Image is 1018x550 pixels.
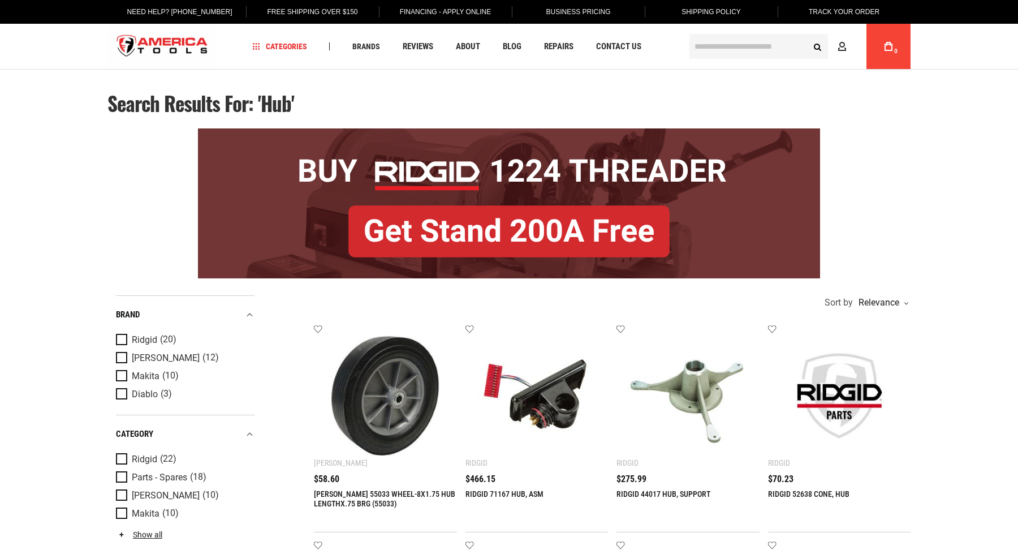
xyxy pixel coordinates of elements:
span: Ridgid [132,335,157,345]
img: RIDGID 52638 CONE, HUB [779,336,900,456]
a: Makita (10) [116,370,252,383]
span: Reviews [403,42,433,51]
div: Ridgid [465,458,488,467]
span: (10) [162,371,179,381]
a: Categories [248,39,312,54]
div: Brand [116,307,255,323]
span: $70.23 [768,475,793,484]
span: Makita [132,509,159,519]
span: Contact Us [596,42,641,51]
a: Parts - Spares (18) [116,471,252,484]
span: Search results for: 'hub' [107,88,294,118]
span: Diablo [132,389,158,399]
a: RIDGID 71167 HUB, ASM [465,489,543,499]
span: Blog [503,42,521,51]
span: [PERSON_NAME] [132,353,200,363]
span: About [456,42,480,51]
a: Show all [116,530,162,539]
span: Parts - Spares [132,472,187,483]
span: Brands [352,42,380,50]
img: America Tools [107,25,217,68]
a: RIDGID 52638 CONE, HUB [768,489,849,499]
a: Brands [347,39,385,54]
a: store logo [107,25,217,68]
img: Greenlee 55033 WHEEL-8X1.75 HUB LENGTHX.75 BRG (55033) [325,336,446,456]
a: [PERSON_NAME] (10) [116,489,252,502]
button: Search [806,36,828,57]
span: Shipping Policy [681,8,741,16]
span: (20) [160,335,176,345]
span: $275.99 [616,475,646,484]
a: [PERSON_NAME] 55033 WHEEL-8X1.75 HUB LENGTHX.75 BRG (55033) [314,489,455,508]
img: BOGO: Buy RIDGID® 1224 Threader, Get Stand 200A Free! [198,128,820,278]
a: [PERSON_NAME] (12) [116,352,252,364]
a: RIDGID 44017 HUB, SUPPORT [616,489,710,499]
span: $466.15 [465,475,495,484]
span: $58.60 [314,475,339,484]
span: (12) [202,353,219,363]
div: [PERSON_NAME] [314,458,368,467]
span: Sort by [825,298,853,307]
span: Categories [253,42,307,50]
a: About [451,39,485,54]
span: (22) [160,454,176,464]
img: RIDGID 44017 HUB, SUPPORT [628,336,748,456]
div: Ridgid [616,458,639,467]
span: Repairs [544,42,573,51]
span: (3) [161,389,172,399]
span: (18) [190,472,206,482]
div: Ridgid [768,458,790,467]
a: Blog [498,39,527,54]
a: 0 [878,24,899,69]
a: Diablo (3) [116,388,252,401]
span: (10) [202,491,219,500]
a: Contact Us [591,39,646,54]
div: category [116,427,255,442]
a: Ridgid (20) [116,334,252,346]
span: 0 [894,48,898,54]
span: (10) [162,509,179,518]
a: BOGO: Buy RIDGID® 1224 Threader, Get Stand 200A Free! [198,128,820,137]
a: Reviews [398,39,438,54]
img: RIDGID 71167 HUB, ASM [477,336,597,456]
span: Makita [132,371,159,381]
a: Makita (10) [116,508,252,520]
span: [PERSON_NAME] [132,491,200,501]
span: Ridgid [132,454,157,465]
a: Repairs [539,39,579,54]
a: Ridgid (22) [116,453,252,466]
div: Relevance [856,298,908,307]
